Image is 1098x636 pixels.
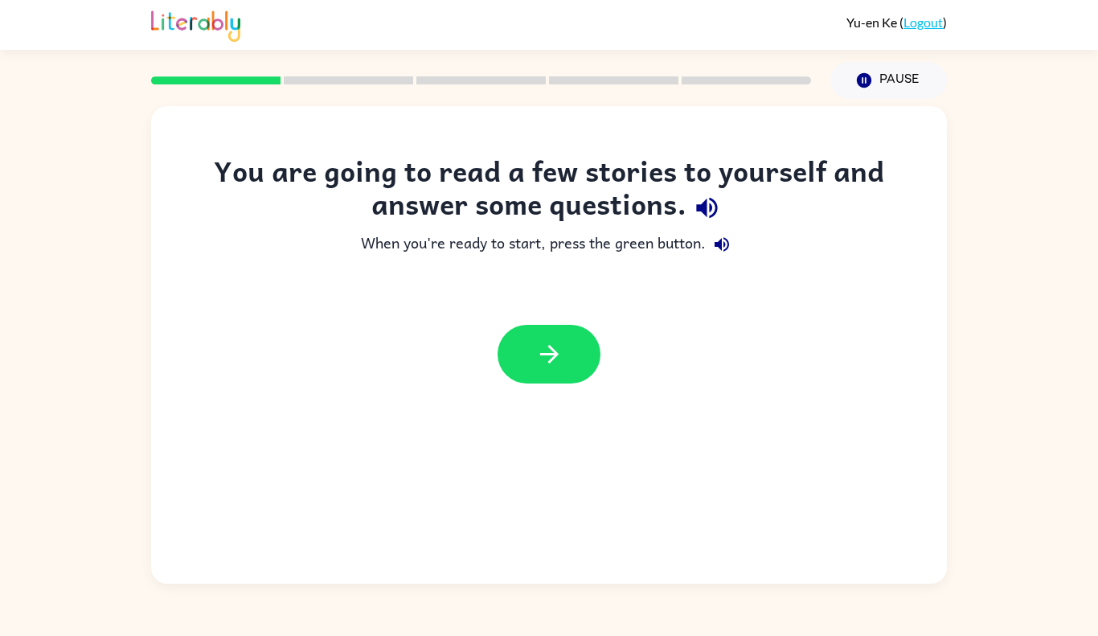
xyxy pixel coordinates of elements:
a: Logout [903,14,943,30]
div: ( ) [846,14,947,30]
button: Pause [830,62,947,99]
span: Yu-en Ke [846,14,899,30]
img: Literably [151,6,240,42]
div: When you're ready to start, press the green button. [183,228,915,261]
div: You are going to read a few stories to yourself and answer some questions. [183,154,915,228]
